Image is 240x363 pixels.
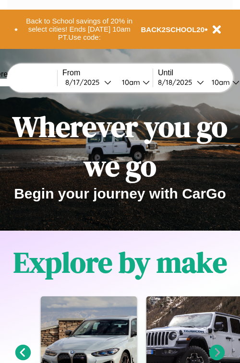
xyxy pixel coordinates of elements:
div: 10am [207,78,232,87]
div: 8 / 17 / 2025 [65,78,104,87]
div: 8 / 18 / 2025 [158,78,197,87]
button: 8/17/2025 [62,77,114,87]
label: From [62,69,153,77]
button: 10am [114,77,153,87]
b: BACK2SCHOOL20 [141,25,205,34]
button: Back to School savings of 20% in select cities! Ends [DATE] 10am PT.Use code: [18,14,141,44]
div: 10am [117,78,143,87]
h1: Explore by make [13,243,227,282]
